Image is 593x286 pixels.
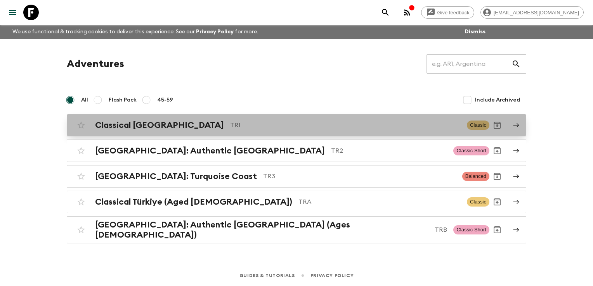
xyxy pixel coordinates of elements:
[239,271,295,280] a: Guides & Tutorials
[67,56,124,72] h1: Adventures
[196,29,234,34] a: Privacy Policy
[467,197,489,207] span: Classic
[67,165,526,188] a: [GEOGRAPHIC_DATA]: Turquoise CoastTR3BalancedArchive
[435,225,447,234] p: TRB
[67,191,526,213] a: Classical Türkiye (Aged [DEMOGRAPHIC_DATA])TRAClassicArchive
[421,6,474,19] a: Give feedback
[462,172,489,181] span: Balanced
[427,53,512,75] input: e.g. AR1, Argentina
[489,117,505,133] button: Archive
[95,197,292,207] h2: Classical Türkiye (Aged [DEMOGRAPHIC_DATA])
[489,143,505,159] button: Archive
[95,220,428,240] h2: [GEOGRAPHIC_DATA]: Authentic [GEOGRAPHIC_DATA] (Ages [DEMOGRAPHIC_DATA])
[475,96,520,104] span: Include Archived
[489,222,505,238] button: Archive
[453,225,489,234] span: Classic Short
[489,194,505,210] button: Archive
[453,146,489,155] span: Classic Short
[67,114,526,136] a: Classical [GEOGRAPHIC_DATA]TR1ClassicArchive
[489,10,583,16] span: [EMAIL_ADDRESS][DOMAIN_NAME]
[81,96,88,104] span: All
[109,96,137,104] span: Flash Pack
[467,121,489,130] span: Classic
[67,140,526,162] a: [GEOGRAPHIC_DATA]: Authentic [GEOGRAPHIC_DATA]TR2Classic ShortArchive
[331,146,447,155] p: TR2
[378,5,393,20] button: search adventures
[157,96,173,104] span: 45-59
[489,169,505,184] button: Archive
[263,172,456,181] p: TR3
[5,5,20,20] button: menu
[9,25,261,39] p: We use functional & tracking cookies to deliver this experience. See our for more.
[230,121,461,130] p: TR1
[95,120,224,130] h2: Classical [GEOGRAPHIC_DATA]
[298,197,461,207] p: TRA
[310,271,354,280] a: Privacy Policy
[67,216,526,243] a: [GEOGRAPHIC_DATA]: Authentic [GEOGRAPHIC_DATA] (Ages [DEMOGRAPHIC_DATA])TRBClassic ShortArchive
[95,146,325,156] h2: [GEOGRAPHIC_DATA]: Authentic [GEOGRAPHIC_DATA]
[463,26,487,37] button: Dismiss
[95,171,257,181] h2: [GEOGRAPHIC_DATA]: Turquoise Coast
[480,6,584,19] div: [EMAIL_ADDRESS][DOMAIN_NAME]
[433,10,474,16] span: Give feedback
